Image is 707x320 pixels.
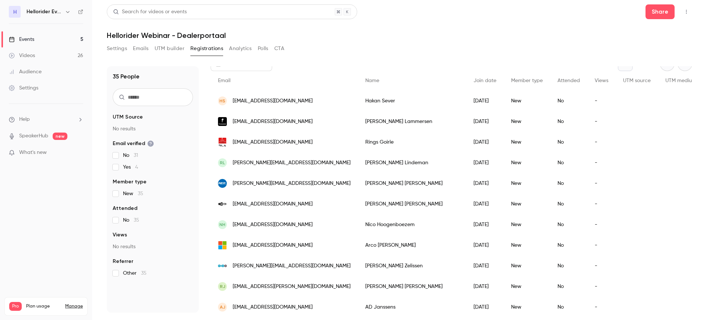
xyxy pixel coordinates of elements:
[233,283,351,291] span: [EMAIL_ADDRESS][PERSON_NAME][DOMAIN_NAME]
[365,78,379,83] span: Name
[274,43,284,54] button: CTA
[358,235,466,256] div: Arco [PERSON_NAME]
[218,134,227,150] img: rings-goirle.nl
[466,256,504,276] div: [DATE]
[587,152,616,173] div: -
[504,111,550,132] div: New
[358,152,466,173] div: [PERSON_NAME] Lindeman
[550,152,587,173] div: No
[123,270,147,277] span: Other
[9,302,22,311] span: Pro
[218,200,227,208] img: fietsskuur.nl
[113,72,140,81] h1: 35 People
[504,173,550,194] div: New
[466,276,504,297] div: [DATE]
[233,138,313,146] span: [EMAIL_ADDRESS][DOMAIN_NAME]
[107,31,692,40] h1: Hellorider Webinar - Dealerportaal
[466,91,504,111] div: [DATE]
[587,214,616,235] div: -
[587,235,616,256] div: -
[233,97,313,105] span: [EMAIL_ADDRESS][DOMAIN_NAME]
[550,194,587,214] div: No
[646,4,675,19] button: Share
[504,297,550,317] div: New
[123,163,138,171] span: Yes
[113,258,133,265] span: Referrer
[134,218,139,223] span: 35
[220,159,225,166] span: RL
[466,111,504,132] div: [DATE]
[218,117,227,126] img: stappenbelt.com
[26,303,61,309] span: Plan usage
[504,214,550,235] div: New
[113,113,193,277] section: facet-groups
[219,98,225,104] span: HS
[138,191,143,196] span: 35
[587,276,616,297] div: -
[466,297,504,317] div: [DATE]
[504,256,550,276] div: New
[466,194,504,214] div: [DATE]
[233,200,313,208] span: [EMAIL_ADDRESS][DOMAIN_NAME]
[13,8,17,16] span: H
[587,194,616,214] div: -
[113,231,127,239] span: Views
[550,132,587,152] div: No
[233,303,313,311] span: [EMAIL_ADDRESS][DOMAIN_NAME]
[550,91,587,111] div: No
[474,78,496,83] span: Join date
[587,173,616,194] div: -
[155,43,184,54] button: UTM builder
[550,256,587,276] div: No
[466,235,504,256] div: [DATE]
[218,179,227,188] img: piest.nl
[218,241,227,250] img: outlook.com
[233,221,313,229] span: [EMAIL_ADDRESS][DOMAIN_NAME]
[135,165,138,170] span: 4
[113,8,187,16] div: Search for videos or events
[220,304,225,310] span: AJ
[550,235,587,256] div: No
[113,243,193,250] p: No results
[358,276,466,297] div: [PERSON_NAME] [PERSON_NAME]
[587,91,616,111] div: -
[358,173,466,194] div: [PERSON_NAME] [PERSON_NAME]
[220,283,225,290] span: RJ
[504,194,550,214] div: New
[550,111,587,132] div: No
[113,125,193,133] p: No results
[504,132,550,152] div: New
[511,78,543,83] span: Member type
[113,178,147,186] span: Member type
[233,262,351,270] span: [PERSON_NAME][EMAIL_ADDRESS][DOMAIN_NAME]
[113,113,143,121] span: UTM Source
[233,180,351,187] span: [PERSON_NAME][EMAIL_ADDRESS][DOMAIN_NAME]
[550,297,587,317] div: No
[9,36,34,43] div: Events
[550,173,587,194] div: No
[358,132,466,152] div: Rings Goirle
[19,116,30,123] span: Help
[595,78,608,83] span: Views
[233,242,313,249] span: [EMAIL_ADDRESS][DOMAIN_NAME]
[358,256,466,276] div: [PERSON_NAME] Zelissen
[358,194,466,214] div: [PERSON_NAME] [PERSON_NAME]
[53,133,67,140] span: new
[123,190,143,197] span: New
[358,91,466,111] div: Hakan Sever
[358,297,466,317] div: AD Janssens
[233,118,313,126] span: [EMAIL_ADDRESS][DOMAIN_NAME]
[504,235,550,256] div: New
[218,261,227,270] img: bikestyle.nl
[258,43,268,54] button: Polls
[623,78,651,83] span: UTM source
[9,52,35,59] div: Videos
[587,256,616,276] div: -
[107,43,127,54] button: Settings
[665,78,696,83] span: UTM medium
[466,173,504,194] div: [DATE]
[74,150,83,156] iframe: Noticeable Trigger
[218,78,231,83] span: Email
[123,217,139,224] span: No
[466,132,504,152] div: [DATE]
